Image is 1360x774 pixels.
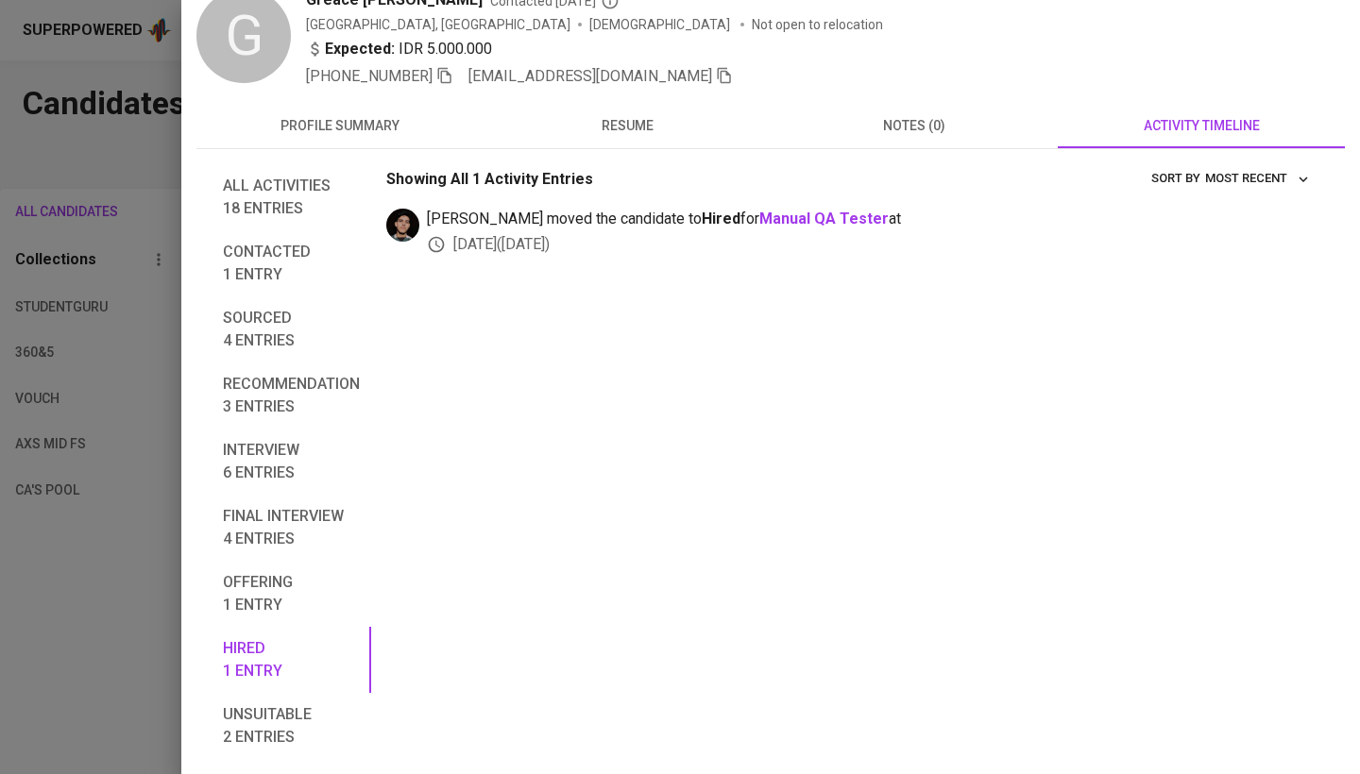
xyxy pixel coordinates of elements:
[589,15,733,34] span: [DEMOGRAPHIC_DATA]
[306,15,570,34] div: [GEOGRAPHIC_DATA], [GEOGRAPHIC_DATA]
[782,114,1046,138] span: notes (0)
[1151,171,1200,185] span: sort by
[208,114,472,138] span: profile summary
[1069,114,1334,138] span: activity timeline
[1205,168,1310,190] span: Most Recent
[427,234,1315,256] div: [DATE] ( [DATE] )
[386,209,419,242] img: bima@glints.com
[223,637,360,682] span: Hired 1 entry
[223,505,360,550] span: Final interview 4 entries
[752,15,883,34] p: Not open to relocation
[1200,164,1315,193] button: sort by
[325,38,395,60] b: Expected:
[306,67,433,85] span: [PHONE_NUMBER]
[223,373,360,418] span: Recommendation 3 entries
[223,175,360,220] span: All activities 18 entries
[223,241,360,286] span: Contacted 1 entry
[495,114,759,138] span: resume
[386,168,593,191] p: Showing All 1 Activity Entries
[427,209,1315,230] span: [PERSON_NAME] moved the candidate to for at
[223,439,360,484] span: Interview 6 entries
[759,210,889,227] a: Manual QA Tester
[468,67,712,85] span: [EMAIL_ADDRESS][DOMAIN_NAME]
[223,571,360,616] span: Offering 1 entry
[223,703,360,749] span: Unsuitable 2 entries
[702,210,740,227] b: Hired
[306,38,492,60] div: IDR 5.000.000
[223,307,360,352] span: Sourced 4 entries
